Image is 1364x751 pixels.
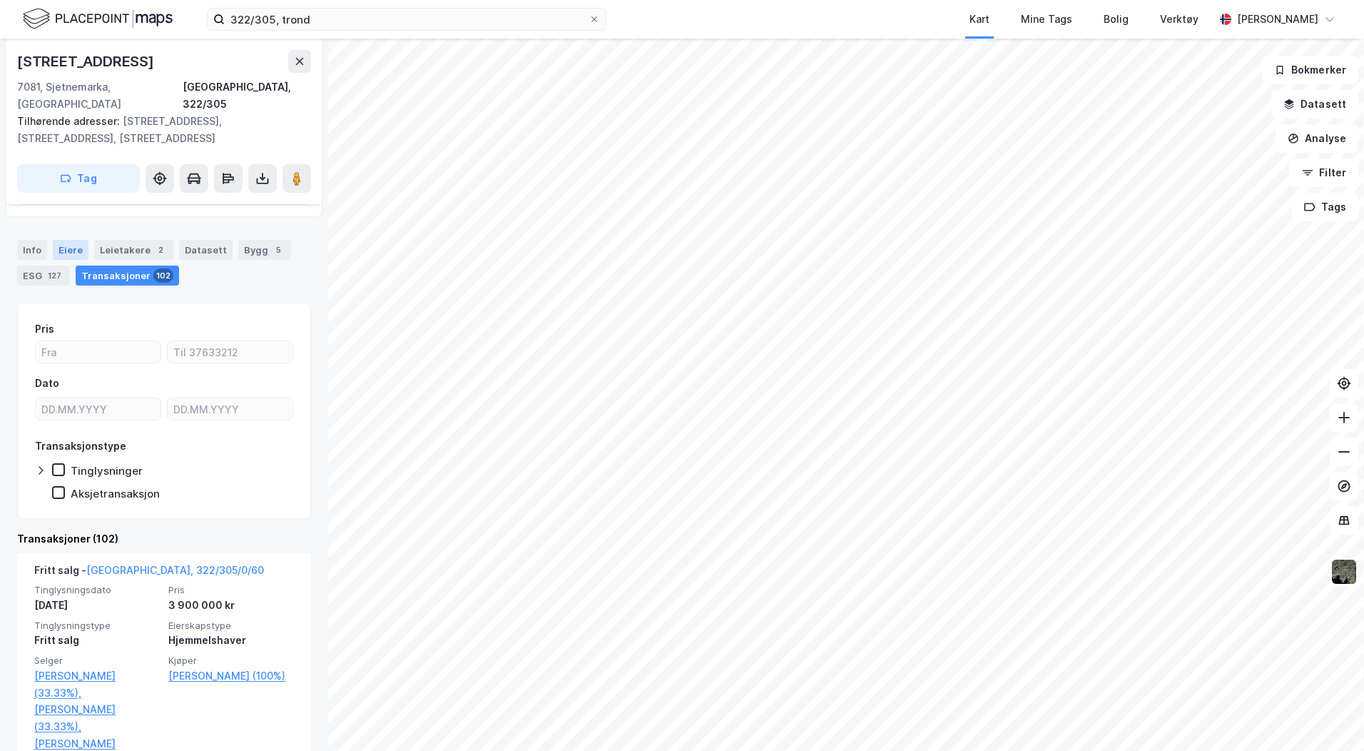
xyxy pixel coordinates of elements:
[53,240,88,260] div: Eiere
[71,487,160,500] div: Aksjetransaksjon
[1262,56,1358,84] button: Bokmerker
[17,240,47,260] div: Info
[34,667,160,702] a: [PERSON_NAME] (33.33%),
[168,632,294,649] div: Hjemmelshaver
[35,438,126,455] div: Transaksjonstype
[34,701,160,735] a: [PERSON_NAME] (33.33%),
[168,667,294,685] a: [PERSON_NAME] (100%)
[168,620,294,632] span: Eierskapstype
[168,398,292,420] input: DD.MM.YYYY
[17,79,183,113] div: 7081, Sjetnemarka, [GEOGRAPHIC_DATA]
[45,268,64,283] div: 127
[1237,11,1318,28] div: [PERSON_NAME]
[23,6,173,31] img: logo.f888ab2527a4732fd821a326f86c7f29.svg
[1104,11,1129,28] div: Bolig
[225,9,589,30] input: Søk på adresse, matrikkel, gårdeiere, leietakere eller personer
[86,564,264,576] a: [GEOGRAPHIC_DATA], 322/305/0/60
[34,584,160,596] span: Tinglysningsdato
[1293,682,1364,751] iframe: Chat Widget
[1330,558,1358,585] img: 9k=
[76,266,179,286] div: Transaksjoner
[17,530,311,548] div: Transaksjoner (102)
[17,266,70,286] div: ESG
[36,398,161,420] input: DD.MM.YYYY
[168,597,294,614] div: 3 900 000 kr
[35,321,54,338] div: Pris
[1290,158,1358,187] button: Filter
[34,562,264,585] div: Fritt salg -
[168,584,294,596] span: Pris
[34,620,160,632] span: Tinglysningstype
[17,113,300,147] div: [STREET_ADDRESS], [STREET_ADDRESS], [STREET_ADDRESS]
[153,268,173,283] div: 102
[179,240,233,260] div: Datasett
[1021,11,1072,28] div: Mine Tags
[17,115,123,127] span: Tilhørende adresser:
[1292,193,1358,221] button: Tags
[1160,11,1198,28] div: Verktøy
[17,50,157,73] div: [STREET_ADDRESS]
[238,240,291,260] div: Bygg
[168,341,292,363] input: Til 37633212
[17,164,140,193] button: Tag
[34,655,160,667] span: Selger
[36,341,161,363] input: Fra
[183,79,311,113] div: [GEOGRAPHIC_DATA], 322/305
[153,243,168,257] div: 2
[71,464,143,478] div: Tinglysninger
[168,655,294,667] span: Kjøper
[34,597,160,614] div: [DATE]
[35,375,59,392] div: Dato
[1276,124,1358,153] button: Analyse
[969,11,989,28] div: Kart
[1293,682,1364,751] div: Kontrollprogram for chat
[34,632,160,649] div: Fritt salg
[1271,90,1358,119] button: Datasett
[94,240,173,260] div: Leietakere
[271,243,285,257] div: 5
